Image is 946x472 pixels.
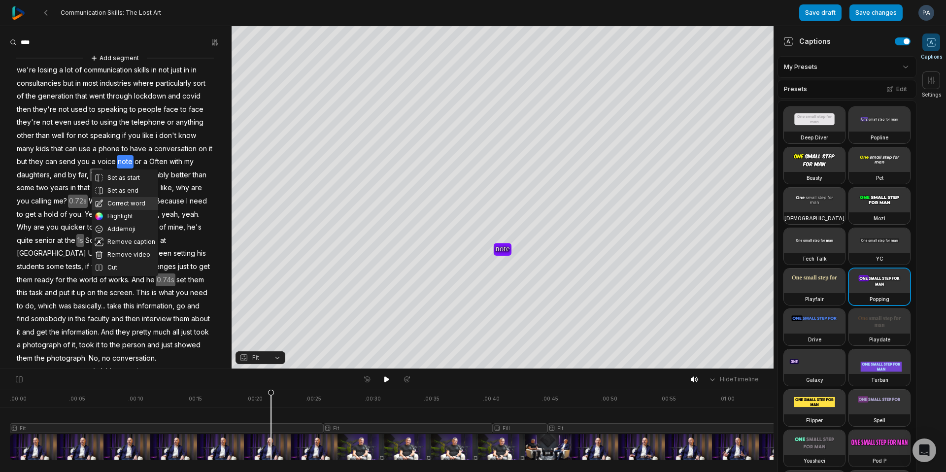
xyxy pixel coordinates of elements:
[193,326,210,339] span: took
[83,64,133,77] span: communication
[783,36,831,46] div: Captions
[74,90,88,103] span: that
[111,352,157,365] span: conversation.
[92,210,158,223] button: Highlight
[198,142,208,156] span: on
[148,155,169,169] span: Often
[65,260,84,273] span: tests,
[34,273,55,287] span: ready
[922,91,941,99] span: Settings
[175,300,186,313] span: go
[181,90,202,103] span: covid
[64,142,78,156] span: can
[98,142,121,156] span: phone
[921,34,942,61] button: Captions
[117,155,134,169] span: note
[37,208,43,221] span: a
[142,155,148,169] span: a
[33,221,45,234] span: are
[88,90,106,103] span: went
[88,103,97,116] span: to
[58,286,70,300] span: put
[97,286,109,300] span: the
[77,129,89,142] span: not
[48,326,61,339] span: the
[806,416,823,424] h3: Flipper
[41,116,54,129] span: not
[97,155,117,169] span: voice
[46,352,88,365] span: photograph.
[183,155,195,169] span: my
[16,181,35,195] span: some
[99,77,132,90] span: industries
[16,103,32,116] span: then
[141,129,155,142] span: like
[123,300,135,313] span: this
[22,338,62,352] span: photograph
[97,103,129,116] span: speaking
[163,103,179,116] span: face
[35,142,50,156] span: kids
[871,376,888,384] h3: Turban
[805,295,824,303] h3: Playfair
[77,169,90,182] span: far,
[192,77,206,90] span: sort
[53,169,67,182] span: and
[139,260,177,273] span: challenges
[37,300,58,313] span: which
[103,169,108,182] span: it
[44,155,58,169] span: can
[16,326,21,339] span: it
[147,142,153,156] span: a
[175,273,187,287] span: set
[16,64,37,77] span: we're
[146,338,161,352] span: and
[43,208,59,221] span: hold
[129,103,137,116] span: to
[185,195,189,208] span: I
[806,376,823,384] h3: Galaxy
[784,214,845,222] h3: [DEMOGRAPHIC_DATA]
[50,142,64,156] span: that
[58,64,64,77] span: a
[801,134,828,141] h3: Deep Diver
[84,234,109,247] span: School
[69,181,77,195] span: in
[61,9,161,17] span: Communication Skills: The Lost Art
[66,129,77,142] span: for
[95,212,103,221] img: color_wheel.png
[874,416,885,424] h3: Spell
[152,326,171,339] span: much
[88,195,106,208] span: What
[90,260,104,273] span: you
[138,169,170,182] span: probably
[186,300,201,313] span: and
[912,438,936,462] div: Open Intercom Messenger
[107,273,131,287] span: works.
[16,312,30,326] span: find
[32,103,58,116] span: they're
[876,174,883,182] h3: Pet
[66,273,78,287] span: the
[175,116,204,129] span: anything
[135,300,175,313] span: information,
[64,234,76,247] span: the
[35,129,51,142] span: than
[76,155,91,169] span: you
[16,338,22,352] span: a
[133,90,167,103] span: lockdown
[869,336,890,343] h3: Playdate
[190,181,203,195] span: are
[158,286,175,300] span: what
[91,181,117,195] span: regard,
[16,195,30,208] span: you
[82,77,99,90] span: most
[172,247,196,260] span: setting
[118,116,131,129] span: the
[187,273,205,287] span: them
[78,142,92,156] span: use
[189,286,208,300] span: need
[127,129,141,142] span: you
[192,169,207,182] span: than
[24,208,37,221] span: get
